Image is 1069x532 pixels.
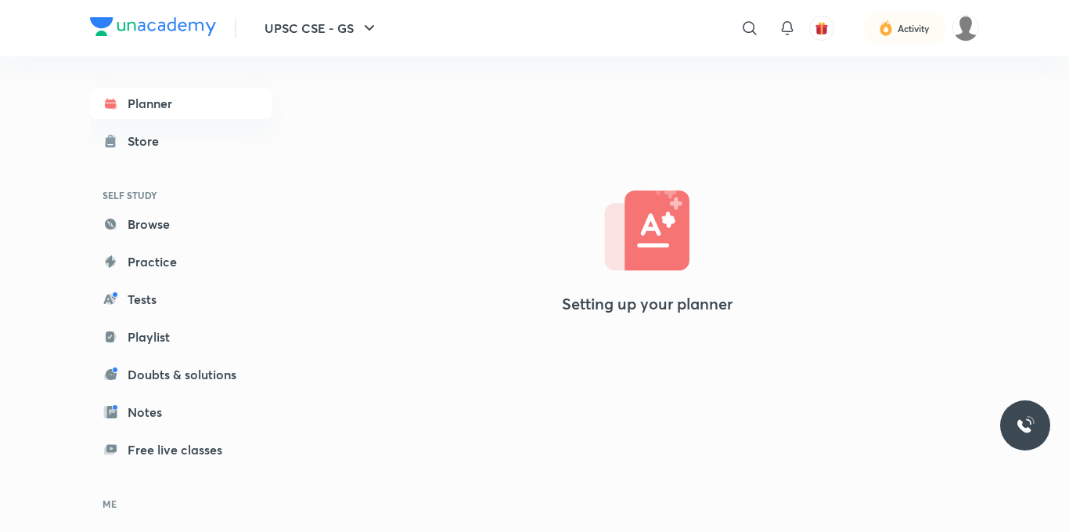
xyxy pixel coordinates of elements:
a: Company Logo [90,17,216,40]
a: Playlist [90,321,272,353]
button: avatar [809,16,834,41]
img: ttu [1016,416,1035,435]
h6: SELF STUDY [90,182,272,208]
h6: ME [90,490,272,517]
a: Store [90,125,272,157]
a: Planner [90,88,272,119]
img: activity [879,19,893,38]
img: Saurav Kumar [952,15,979,42]
a: Practice [90,246,272,277]
a: Free live classes [90,434,272,465]
button: UPSC CSE - GS [255,13,388,44]
a: Notes [90,396,272,428]
img: avatar [815,21,829,35]
div: Store [128,132,168,150]
a: Browse [90,208,272,240]
img: Company Logo [90,17,216,36]
h4: Setting up your planner [562,295,732,313]
a: Tests [90,284,272,315]
a: Doubts & solutions [90,359,272,390]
